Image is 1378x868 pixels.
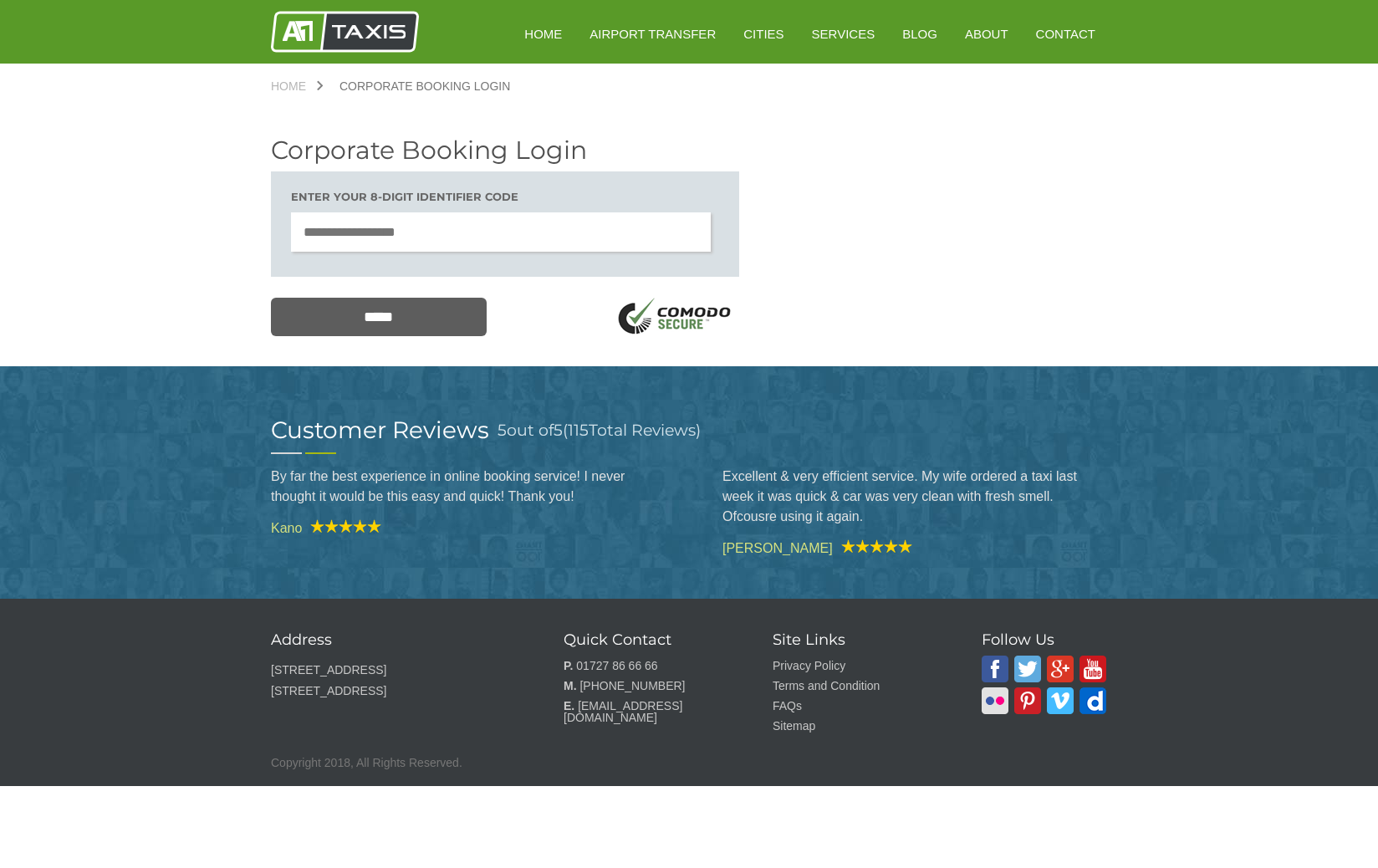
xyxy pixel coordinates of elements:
[833,539,912,553] img: A1 Taxis Review
[564,659,573,672] strong: P.
[773,679,880,692] a: Terms and Condition
[982,632,1107,647] h3: Follow Us
[722,539,1107,555] cite: [PERSON_NAME]
[773,632,940,647] h3: Site Links
[554,421,563,440] span: 5
[271,519,656,535] cite: Kano
[722,454,1107,539] blockquote: Excellent & very efficient service. My wife ordered a taxi last week it was quick & car was very ...
[982,656,1008,682] img: A1 Taxis
[271,11,419,53] img: A1 Taxis
[773,719,815,733] a: Sitemap
[564,699,574,712] strong: E.
[953,13,1020,54] a: About
[612,298,739,339] img: SSL Logo
[579,679,685,692] a: [PHONE_NUMBER]
[578,13,727,54] a: Airport Transfer
[323,80,527,92] a: Corporate Booking Login
[271,454,656,519] blockquote: By far the best experience in online booking service! I never thought it would be this easy and q...
[1024,13,1107,54] a: Contact
[891,13,949,54] a: Blog
[564,632,731,647] h3: Quick Contact
[271,418,489,442] h2: Customer Reviews
[498,418,701,442] h3: out of ( Total Reviews)
[800,13,887,54] a: Services
[568,421,589,440] span: 115
[564,699,682,724] a: [EMAIL_ADDRESS][DOMAIN_NAME]
[271,138,739,163] h2: Corporate Booking Login
[773,659,845,672] a: Privacy Policy
[291,191,719,202] h3: Enter your 8-digit Identifier code
[271,753,1107,774] p: Copyright 2018, All Rights Reserved.
[498,421,507,440] span: 5
[271,632,522,647] h3: Address
[302,519,381,533] img: A1 Taxis Review
[513,13,574,54] a: HOME
[564,679,577,692] strong: M.
[732,13,795,54] a: Cities
[773,699,802,712] a: FAQs
[271,660,522,702] p: [STREET_ADDRESS] [STREET_ADDRESS]
[271,80,323,92] a: Home
[576,659,657,672] a: 01727 86 66 66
